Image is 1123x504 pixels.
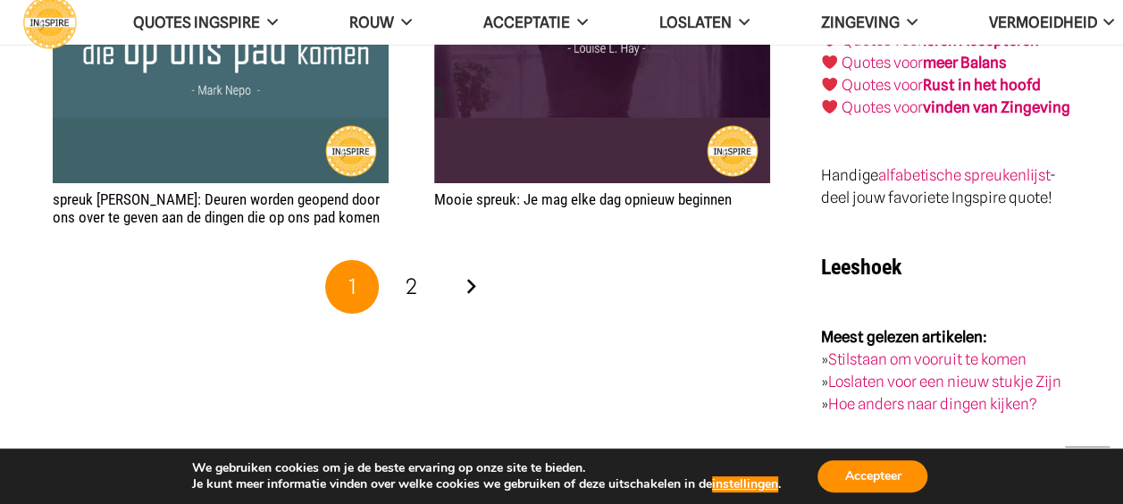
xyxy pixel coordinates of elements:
a: spreuk [PERSON_NAME]: Deuren worden geopend door ons over te geven aan de dingen die op ons pad k... [53,190,380,226]
a: Pagina 2 [385,260,439,314]
a: Loslaten voor een nieuw stukje Zijn [828,373,1061,391]
a: Mooie spreuk: Je mag elke dag opnieuw beginnen [434,190,732,208]
span: QUOTES INGSPIRE [133,13,260,31]
strong: Leeshoek [821,255,901,280]
span: Loslaten [659,13,732,31]
a: Hoe anders naar dingen kijken? [828,395,1037,413]
span: 2 [406,273,417,299]
a: alfabetische spreukenlijst [878,166,1050,184]
p: Je kunt meer informatie vinden over welke cookies we gebruiken of deze uitschakelen in de . [192,476,781,492]
p: We gebruiken cookies om je de beste ervaring op onze site te bieden. [192,460,781,476]
img: ❤ [822,55,837,70]
a: Quotes voorRust in het hoofd [842,76,1041,94]
strong: Rust in het hoofd [923,76,1041,94]
a: Quotes voormeer Balans [842,54,1007,71]
span: 1 [348,273,356,299]
span: Pagina 1 [325,260,379,314]
strong: Meest gelezen artikelen: [821,328,987,346]
a: Stilstaan om vooruit te komen [828,350,1027,368]
p: » » » [821,326,1070,416]
img: ❤ [822,99,837,114]
button: Accepteer [817,460,927,492]
span: Zingeving [820,13,899,31]
img: ❤ [822,77,837,92]
span: Acceptatie [483,13,570,31]
a: Terug naar top [1065,446,1110,491]
span: ROUW [349,13,394,31]
a: Quotes voorvinden van Zingeving [842,98,1070,116]
span: VERMOEIDHEID [988,13,1096,31]
button: instellingen [712,476,778,492]
strong: vinden van Zingeving [923,98,1070,116]
p: Handige - deel jouw favoriete Ingspire quote! [821,164,1070,209]
strong: meer Balans [923,54,1007,71]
